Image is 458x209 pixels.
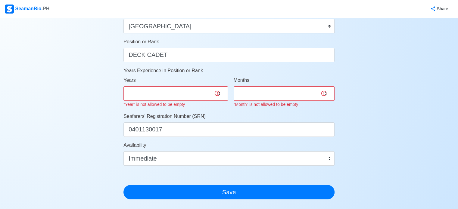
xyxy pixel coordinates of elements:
[123,114,205,119] span: Seafarers' Registration Number (SRN)
[123,102,185,107] small: "Year" is not allowed to be empty
[234,77,249,84] label: Months
[5,5,49,14] div: SeamanBio
[123,185,335,199] button: Save
[123,142,146,149] label: Availability
[123,122,335,137] input: ex. 1234567890
[123,77,136,84] label: Years
[234,102,298,107] small: "Month" is not allowed to be empty
[123,67,335,74] p: Years Experience in Position or Rank
[123,48,335,62] input: ex. 2nd Officer w/ Master License
[123,39,159,44] span: Position or Rank
[5,5,14,14] img: Logo
[42,6,50,11] span: .PH
[424,3,453,15] button: Share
